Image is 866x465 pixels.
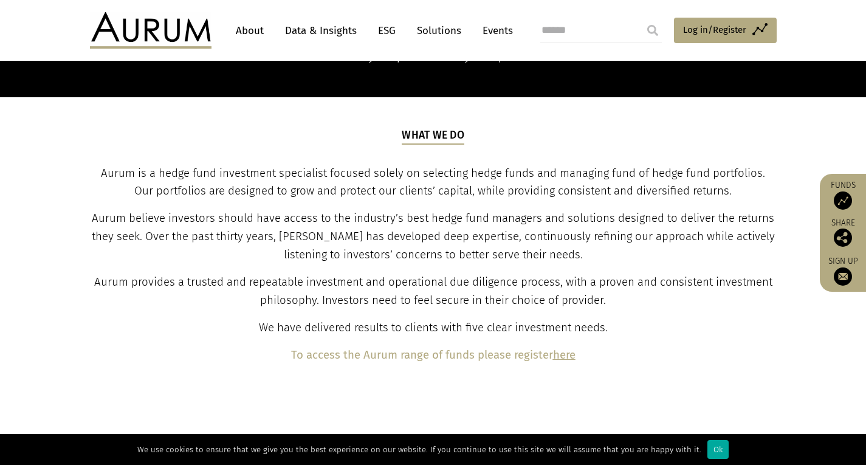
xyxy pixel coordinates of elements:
[826,219,860,247] div: Share
[372,19,402,42] a: ESG
[834,229,852,247] img: Share this post
[90,12,211,49] img: Aurum
[92,212,775,261] span: Aurum believe investors should have access to the industry’s best hedge fund managers and solutio...
[259,321,608,334] span: We have delivered results to clients with five clear investment needs.
[707,440,729,459] div: Ok
[230,19,270,42] a: About
[683,22,746,37] span: Log in/Register
[834,191,852,210] img: Access Funds
[834,267,852,286] img: Sign up to our newsletter
[291,348,553,362] b: To access the Aurum range of funds please register
[553,348,576,362] a: here
[279,19,363,42] a: Data & Insights
[411,19,467,42] a: Solutions
[476,19,513,42] a: Events
[826,256,860,286] a: Sign up
[826,180,860,210] a: Funds
[101,167,765,198] span: Aurum is a hedge fund investment specialist focused solely on selecting hedge funds and managing ...
[402,128,464,145] h5: What we do
[94,275,772,307] span: Aurum provides a trusted and repeatable investment and operational due diligence process, with a ...
[674,18,777,43] a: Log in/Register
[641,18,665,43] input: Submit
